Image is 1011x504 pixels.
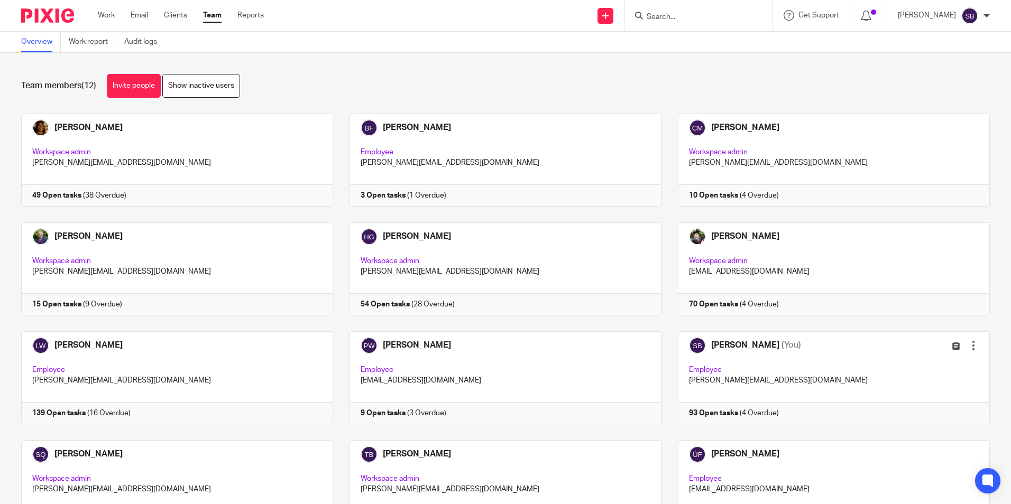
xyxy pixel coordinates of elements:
a: Team [203,10,222,21]
a: Work [98,10,115,21]
input: Search [646,13,741,22]
span: Get Support [798,12,839,19]
span: (12) [81,81,96,90]
img: Pixie [21,8,74,23]
p: [PERSON_NAME] [898,10,956,21]
a: Email [131,10,148,21]
h1: Team members [21,80,96,91]
a: Audit logs [124,32,165,52]
a: Invite people [107,74,161,98]
a: Overview [21,32,61,52]
a: Clients [164,10,187,21]
a: Work report [69,32,116,52]
a: Show inactive users [162,74,240,98]
a: Reports [237,10,264,21]
img: svg%3E [961,7,978,24]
